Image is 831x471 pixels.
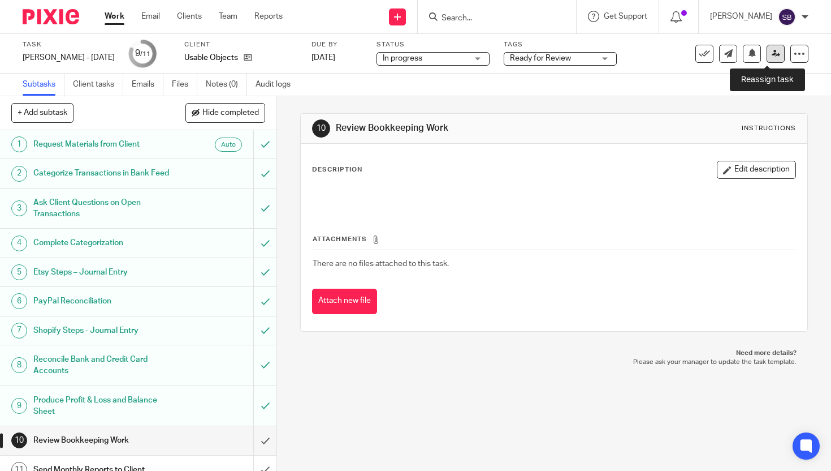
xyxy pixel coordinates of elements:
label: Status [376,40,490,49]
label: Task [23,40,115,49]
a: Files [172,74,197,96]
span: Hide completed [202,109,259,118]
button: Edit description [717,161,796,179]
button: Attach new file [312,289,377,314]
p: [PERSON_NAME] [710,11,772,22]
label: Client [184,40,297,49]
span: There are no files attached to this task. [313,260,449,268]
span: In progress [383,54,422,62]
div: 9 [11,398,27,414]
a: Work [105,11,124,22]
div: 5 [11,264,27,280]
h1: PayPal Reconciliation [33,293,172,310]
div: 3 [11,200,27,216]
p: Please ask your manager to update the task template. [311,358,797,367]
h1: Produce Profit & Loss and Balance Sheet [33,392,172,421]
h1: Review Bookkeeping Work [336,122,578,134]
h1: Reconcile Bank and Credit Card Accounts [33,351,172,380]
span: [DATE] [311,54,335,62]
a: Notes (0) [206,74,247,96]
h1: Categorize Transactions in Bank Feed [33,165,172,182]
span: Get Support [604,12,647,20]
div: 4 [11,236,27,251]
button: Hide completed [185,103,265,122]
h1: Shopify Steps - Journal Entry [33,322,172,339]
a: Team [219,11,237,22]
span: Attachments [313,236,367,242]
p: Description [312,165,362,174]
a: Clients [177,11,202,22]
div: Instructions [742,124,796,133]
input: Search [440,14,542,24]
div: Josh Bowes - Aug 2025 [23,52,115,63]
h1: Complete Categorization [33,234,172,251]
div: 8 [11,357,27,373]
img: Pixie [23,9,79,24]
a: Emails [132,74,163,96]
label: Tags [504,40,617,49]
a: Audit logs [256,74,299,96]
div: 2 [11,166,27,182]
div: 7 [11,323,27,339]
a: Reports [254,11,283,22]
label: Due by [311,40,362,49]
div: 10 [312,119,330,138]
div: [PERSON_NAME] - [DATE] [23,52,115,63]
button: + Add subtask [11,103,73,122]
span: Ready for Review [510,54,571,62]
a: Client tasks [73,74,123,96]
p: Usable Objects [184,52,238,63]
div: Auto [215,138,242,152]
a: Subtasks [23,74,64,96]
h1: Review Bookkeeping Work [33,432,172,449]
div: 10 [11,433,27,448]
small: /11 [140,51,150,57]
h1: Request Materials from Client [33,136,172,153]
div: 6 [11,293,27,309]
img: svg%3E [778,8,796,26]
h1: Etsy Steps – Journal Entry [33,264,172,281]
div: 9 [135,47,150,60]
div: 1 [11,136,27,152]
p: Need more details? [311,349,797,358]
a: Email [141,11,160,22]
h1: Ask Client Questions on Open Transactions [33,194,172,223]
